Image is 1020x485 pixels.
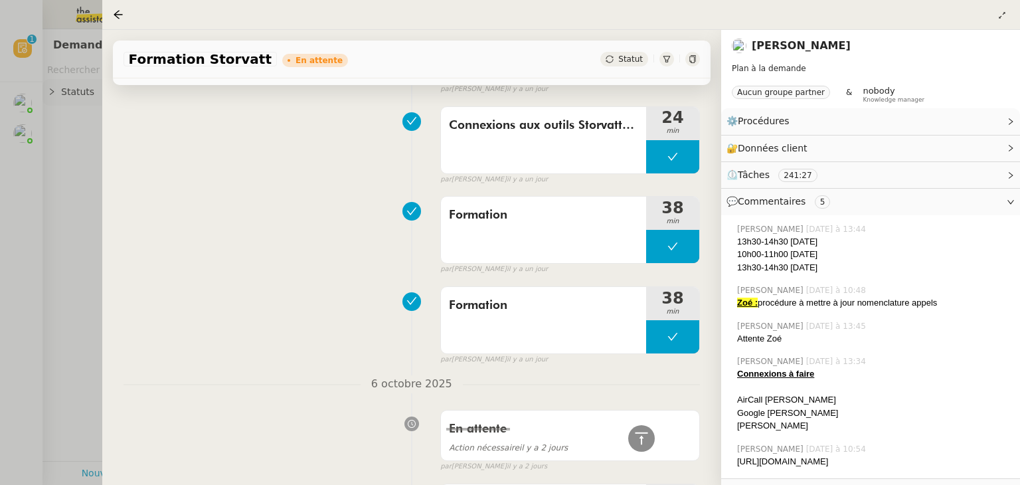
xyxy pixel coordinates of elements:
app-user-label: Knowledge manager [863,86,924,103]
u: Connexions à faire [737,369,814,379]
span: par [440,354,452,365]
span: il y a 2 jours [449,443,568,452]
span: il y a un jour [507,354,548,365]
div: En attente [296,56,343,64]
span: par [440,461,452,472]
span: Action nécessaire [449,443,519,452]
span: min [646,126,699,137]
a: [PERSON_NAME] [752,39,851,52]
span: Procédures [738,116,790,126]
span: [DATE] à 10:54 [806,443,869,455]
div: Google [PERSON_NAME] [737,407,1009,420]
span: 6 octobre 2025 [361,375,463,393]
span: il y a 2 jours [507,461,547,472]
span: 38 [646,200,699,216]
div: [URL][DOMAIN_NAME] [737,455,1009,468]
span: 24 [646,110,699,126]
div: ⚙️Procédures [721,108,1020,134]
nz-tag: 5 [815,195,831,209]
div: 💬Commentaires 5 [721,189,1020,215]
span: [PERSON_NAME] [737,223,806,235]
div: Attente Zoé [737,332,1009,345]
div: [PERSON_NAME] [737,419,1009,433]
div: procédure à mettre à jour nomenclature appels [737,296,1009,310]
div: AirCall [PERSON_NAME] [737,393,1009,407]
span: [DATE] à 13:44 [806,223,869,235]
small: [PERSON_NAME] [440,461,547,472]
span: min [646,306,699,318]
small: [PERSON_NAME] [440,84,548,95]
span: par [440,174,452,185]
small: [PERSON_NAME] [440,354,548,365]
img: users%2FyQfMwtYgTqhRP2YHWHmG2s2LYaD3%2Favatar%2Fprofile-pic.png [732,39,746,53]
span: & [846,86,852,103]
span: [PERSON_NAME] [737,443,806,455]
span: [DATE] à 13:45 [806,320,869,332]
span: 🔐 [726,141,813,156]
span: [PERSON_NAME] [737,355,806,367]
span: En attente [449,423,507,435]
span: min [646,216,699,227]
span: [PERSON_NAME] [737,320,806,332]
nz-tag: 241:27 [778,169,817,182]
span: il y a un jour [507,174,548,185]
span: Formation [449,296,638,316]
span: Formation [449,205,638,225]
span: 38 [646,290,699,306]
span: ⏲️ [726,169,828,180]
small: [PERSON_NAME] [440,264,548,275]
span: nobody [863,86,894,96]
div: 13h30-14h30 [DATE] [737,261,1009,274]
span: par [440,264,452,275]
div: 10h00-11h00 [DATE] [737,248,1009,261]
span: Formation Storvatt [129,52,272,66]
span: [PERSON_NAME] [737,284,806,296]
span: Données client [738,143,807,153]
span: il y a un jour [507,264,548,275]
span: par [440,84,452,95]
span: 💬 [726,196,835,207]
span: Plan à la demande [732,64,806,73]
small: [PERSON_NAME] [440,174,548,185]
span: il y a un jour [507,84,548,95]
span: ⚙️ [726,114,796,129]
div: 🔐Données client [721,136,1020,161]
span: [DATE] à 13:34 [806,355,869,367]
span: Connexions aux outils Storvatt/mobix [449,116,638,136]
div: ⏲️Tâches 241:27 [721,162,1020,188]
div: 13h30-14h30 [DATE] [737,235,1009,248]
span: Statut [618,54,643,64]
span: Tâches [738,169,770,180]
span: Commentaires [738,196,806,207]
span: [DATE] à 10:48 [806,284,869,296]
span: Knowledge manager [863,96,924,104]
nz-tag: Aucun groupe partner [732,86,830,99]
u: Zoé : [737,298,758,308]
